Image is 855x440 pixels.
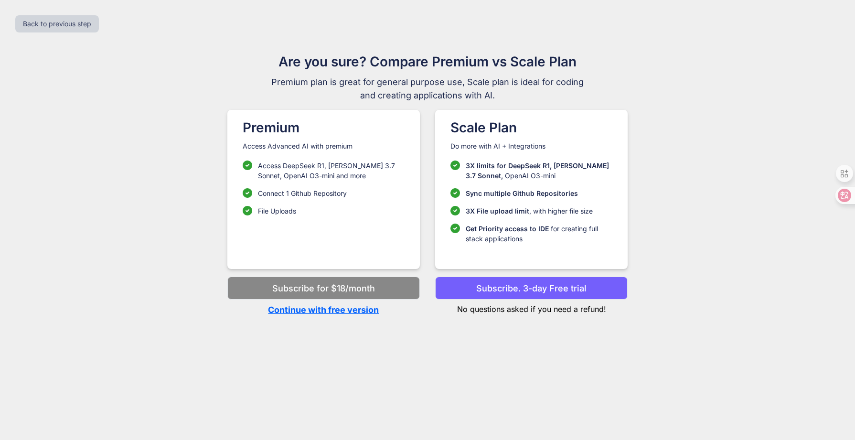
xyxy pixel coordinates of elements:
[227,277,420,300] button: Subscribe for $18/month
[243,161,252,170] img: checklist
[435,300,628,315] p: No questions asked if you need a refund!
[450,141,612,151] p: Do more with AI + Integrations
[243,206,252,215] img: checklist
[267,52,588,72] h1: Are you sure? Compare Premium vs Scale Plan
[267,75,588,102] span: Premium plan is great for general purpose use, Scale plan is ideal for coding and creating applic...
[450,206,460,215] img: checklist
[466,161,609,180] span: 3X limits for DeepSeek R1, [PERSON_NAME] 3.7 Sonnet,
[435,277,628,300] button: Subscribe. 3-day Free trial
[258,161,405,181] p: Access DeepSeek R1, [PERSON_NAME] 3.7 Sonnet, OpenAI O3-mini and more
[450,188,460,198] img: checklist
[272,282,375,295] p: Subscribe for $18/month
[466,225,549,233] span: Get Priority access to IDE
[450,118,612,138] h1: Scale Plan
[243,118,405,138] h1: Premium
[466,224,612,244] p: for creating full stack applications
[466,188,578,198] p: Sync multiple Github Repositories
[258,206,296,216] p: File Uploads
[227,303,420,316] p: Continue with free version
[466,206,593,216] p: , with higher file size
[466,161,612,181] p: OpenAI O3-mini
[450,224,460,233] img: checklist
[243,188,252,198] img: checklist
[466,207,529,215] span: 3X File upload limit
[243,141,405,151] p: Access Advanced AI with premium
[258,188,347,198] p: Connect 1 Github Repository
[15,15,99,32] button: Back to previous step
[476,282,587,295] p: Subscribe. 3-day Free trial
[450,161,460,170] img: checklist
